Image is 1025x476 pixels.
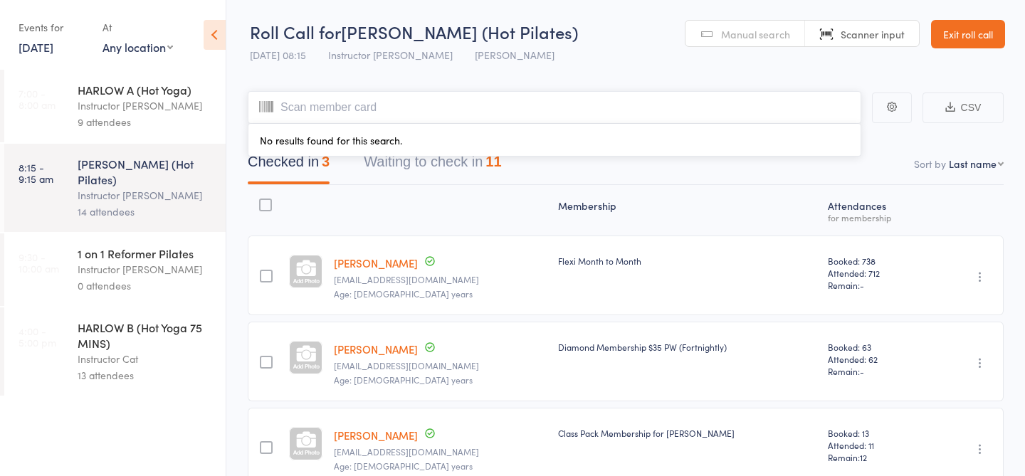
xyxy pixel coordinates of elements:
div: Instructor Cat [78,351,214,367]
button: Checked in3 [248,147,330,184]
div: 14 attendees [78,203,214,220]
span: Age: [DEMOGRAPHIC_DATA] years [334,460,473,472]
a: Exit roll call [931,20,1005,48]
span: Scanner input [841,27,905,41]
a: 9:30 -10:00 am1 on 1 Reformer PilatesInstructor [PERSON_NAME]0 attendees [4,233,226,306]
a: [DATE] [19,39,53,55]
span: Attended: 712 [828,267,923,279]
div: Diamond Membership $35 PW (Fortnightly) [558,341,816,353]
a: [PERSON_NAME] [334,342,418,356]
div: HARLOW A (Hot Yoga) [78,82,214,97]
span: 12 [860,451,867,463]
span: Attended: 11 [828,439,923,451]
label: Sort by [914,157,946,171]
small: ailsa.cairns1@gmail.com [334,275,547,285]
span: [PERSON_NAME] (Hot Pilates) [341,20,578,43]
span: Attended: 62 [828,353,923,365]
input: Scan member card [248,91,861,124]
span: Remain: [828,279,923,291]
div: Instructor [PERSON_NAME] [78,97,214,114]
div: Last name [949,157,997,171]
div: 9 attendees [78,114,214,130]
div: 0 attendees [78,277,214,294]
a: 8:15 -9:15 am[PERSON_NAME] (Hot Pilates)Instructor [PERSON_NAME]14 attendees [4,144,226,232]
div: 13 attendees [78,367,214,384]
div: Events for [19,16,88,39]
time: 8:15 - 9:15 am [19,162,53,184]
time: 7:00 - 8:00 am [19,88,56,110]
div: for membership [828,213,923,222]
div: Flexi Month to Month [558,255,816,267]
div: At [102,16,173,39]
div: 3 [322,154,330,169]
span: Age: [DEMOGRAPHIC_DATA] years [334,287,473,300]
div: HARLOW B (Hot Yoga 75 MINS) [78,319,214,351]
span: Roll Call for [250,20,341,43]
div: Any location [102,39,173,55]
span: Manual search [721,27,790,41]
span: Booked: 13 [828,427,923,439]
a: [PERSON_NAME] [334,428,418,443]
a: 7:00 -8:00 amHARLOW A (Hot Yoga)Instructor [PERSON_NAME]9 attendees [4,70,226,142]
time: 9:30 - 10:00 am [19,251,59,274]
span: Instructor [PERSON_NAME] [328,48,453,62]
a: [PERSON_NAME] [334,255,418,270]
div: No results found for this search. [248,124,861,157]
span: - [860,279,864,291]
span: Booked: 738 [828,255,923,267]
button: CSV [922,92,1004,123]
button: Waiting to check in11 [364,147,501,184]
div: Membership [552,191,821,229]
div: Class Pack Membership for [PERSON_NAME] [558,427,816,439]
time: 4:00 - 5:00 pm [19,325,56,348]
span: [PERSON_NAME] [475,48,554,62]
div: Instructor [PERSON_NAME] [78,261,214,277]
div: Instructor [PERSON_NAME] [78,187,214,203]
a: 4:00 -5:00 pmHARLOW B (Hot Yoga 75 MINS)Instructor Cat13 attendees [4,307,226,396]
div: [PERSON_NAME] (Hot Pilates) [78,156,214,187]
span: Age: [DEMOGRAPHIC_DATA] years [334,374,473,386]
span: - [860,365,864,377]
div: 1 on 1 Reformer Pilates [78,245,214,261]
div: Atten­dances [822,191,929,229]
div: 11 [485,154,501,169]
span: Remain: [828,451,923,463]
span: Remain: [828,365,923,377]
small: sinead.duffin2@gmail.com [334,361,547,371]
small: christinamdvalle@gmail.com [334,447,547,457]
span: Booked: 63 [828,341,923,353]
span: [DATE] 08:15 [250,48,306,62]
